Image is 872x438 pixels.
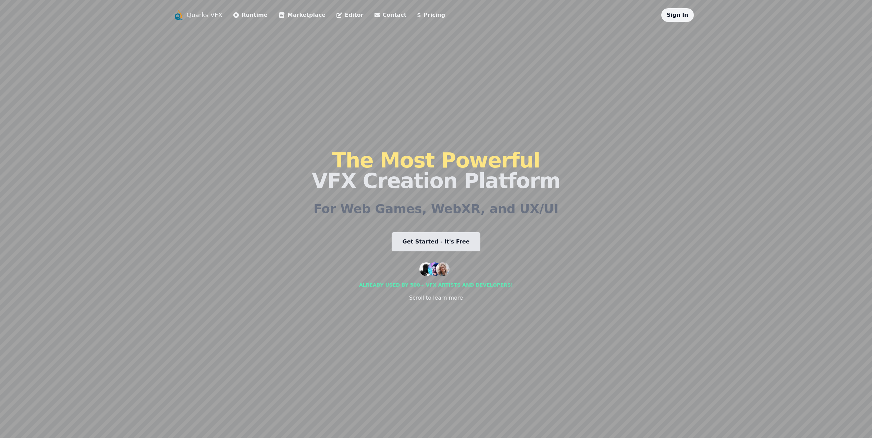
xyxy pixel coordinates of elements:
[279,11,326,19] a: Marketplace
[436,262,450,276] img: customer 3
[187,10,223,20] a: Quarks VFX
[359,281,513,288] div: Already used by 500+ vfx artists and developers!
[312,150,560,191] h1: VFX Creation Platform
[314,202,558,216] h2: For Web Games, WebXR, and UX/UI
[336,11,363,19] a: Editor
[233,11,268,19] a: Runtime
[419,262,433,276] img: customer 1
[417,11,445,19] a: Pricing
[332,148,540,172] span: The Most Powerful
[428,262,441,276] img: customer 2
[392,232,481,251] a: Get Started - It's Free
[667,12,688,18] a: Sign In
[374,11,407,19] a: Contact
[409,294,463,302] div: Scroll to learn more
